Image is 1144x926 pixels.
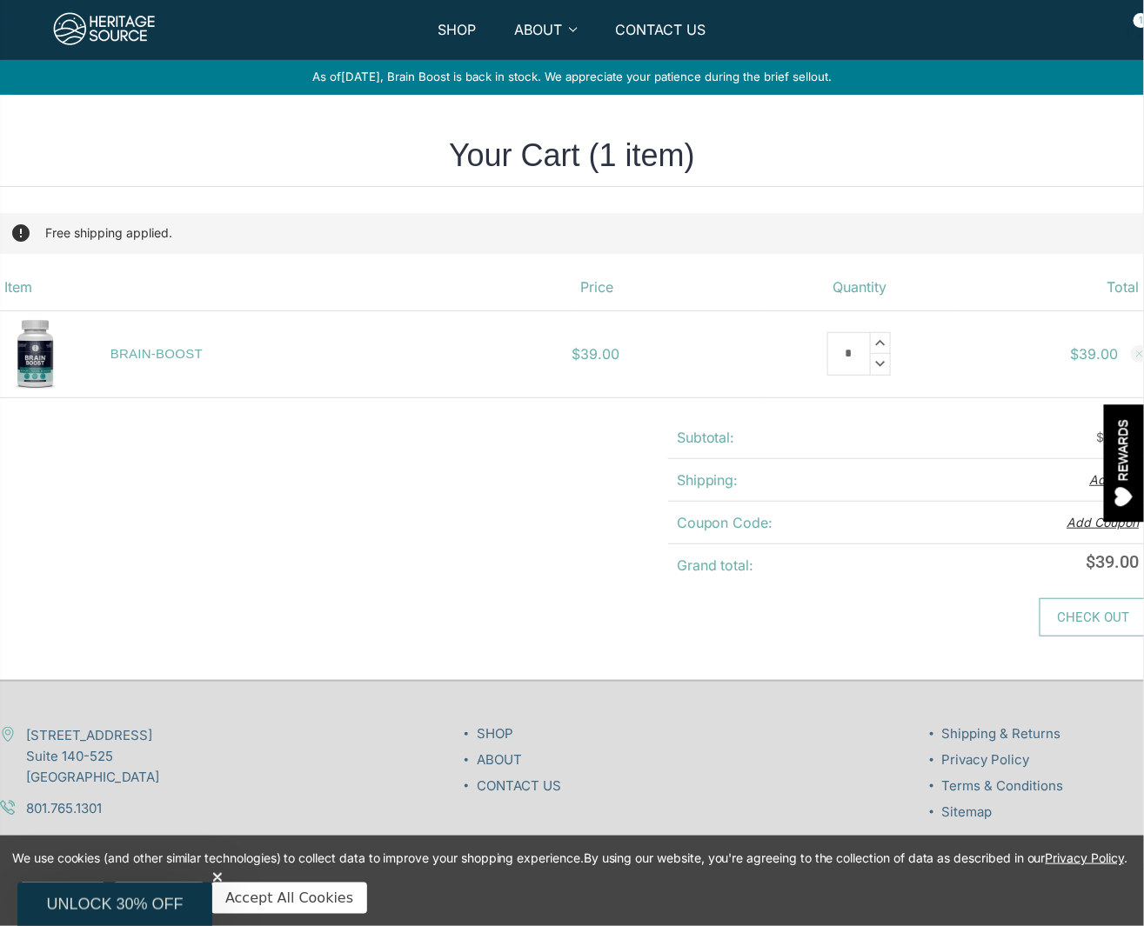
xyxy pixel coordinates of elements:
a: Privacy Policy [1046,850,1124,865]
span: $39.00 [1087,551,1140,572]
div: As of , Brain Boost is back in stock. We appreciate your patience during the brief sellout. [10,60,1135,95]
span: [DATE] [341,70,380,83]
span: UNLOCK 30% OFF [46,896,183,913]
span: $39.00 [1097,430,1140,444]
a: CONTACT US [477,777,561,794]
button: Close teaser [209,869,226,886]
strong: $39.00 [1071,345,1119,363]
button: Accept All Cookies [211,883,367,914]
a: Sitemap [942,803,993,820]
strong: Grand total: [677,556,754,574]
a: Terms & Conditions [942,777,1064,794]
div: UNLOCK 30% OFFClose teaser [17,883,212,926]
a: ABOUT [515,20,578,60]
a: SHOP [438,20,477,60]
a: Shipping & Returns [942,725,1061,742]
span: $39.00 [572,345,620,363]
strong: Subtotal: [677,429,735,446]
a: 801.765.1301 [26,798,102,819]
a: SHOP [477,725,513,742]
th: Quantity [764,263,956,311]
img: Heritage Source [52,10,157,51]
button: Add Info [1090,472,1140,488]
th: Price [572,263,765,311]
a: ABOUT [477,751,522,768]
a: 1 [1125,20,1144,60]
span: [STREET_ADDRESS] Suite 140-525 [GEOGRAPHIC_DATA] [26,725,159,788]
span: Free shipping applied. [45,225,172,240]
a: BRAIN-BOOST [110,346,203,361]
a: CONTACT US [616,20,706,60]
a: Privacy Policy [942,751,1030,768]
button: Add Coupon [1067,515,1140,530]
span: We use cookies (and other similar technologies) to collect data to improve your shopping experien... [12,850,1127,865]
strong: Coupon Code: [677,514,773,531]
strong: Shipping: [677,471,739,489]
